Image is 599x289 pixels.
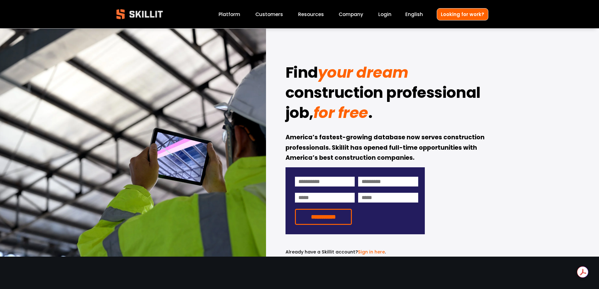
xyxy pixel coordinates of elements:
a: Login [378,10,391,19]
img: Skillit [111,5,168,24]
strong: Find [286,61,318,87]
p: . [286,248,425,256]
em: your dream [318,62,408,83]
div: language picker [405,10,423,19]
a: Sign in here [358,249,385,255]
strong: . [368,101,373,127]
a: Looking for work? [437,8,488,20]
a: Company [339,10,363,19]
span: Already have a Skillit account? [286,249,358,255]
span: English [405,11,423,18]
a: folder dropdown [298,10,324,19]
strong: America’s fastest-growing database now serves construction professionals. Skillit has opened full... [286,133,486,164]
em: for free [313,102,368,123]
span: Resources [298,11,324,18]
a: Customers [255,10,283,19]
strong: construction professional job, [286,81,484,127]
a: Platform [219,10,240,19]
